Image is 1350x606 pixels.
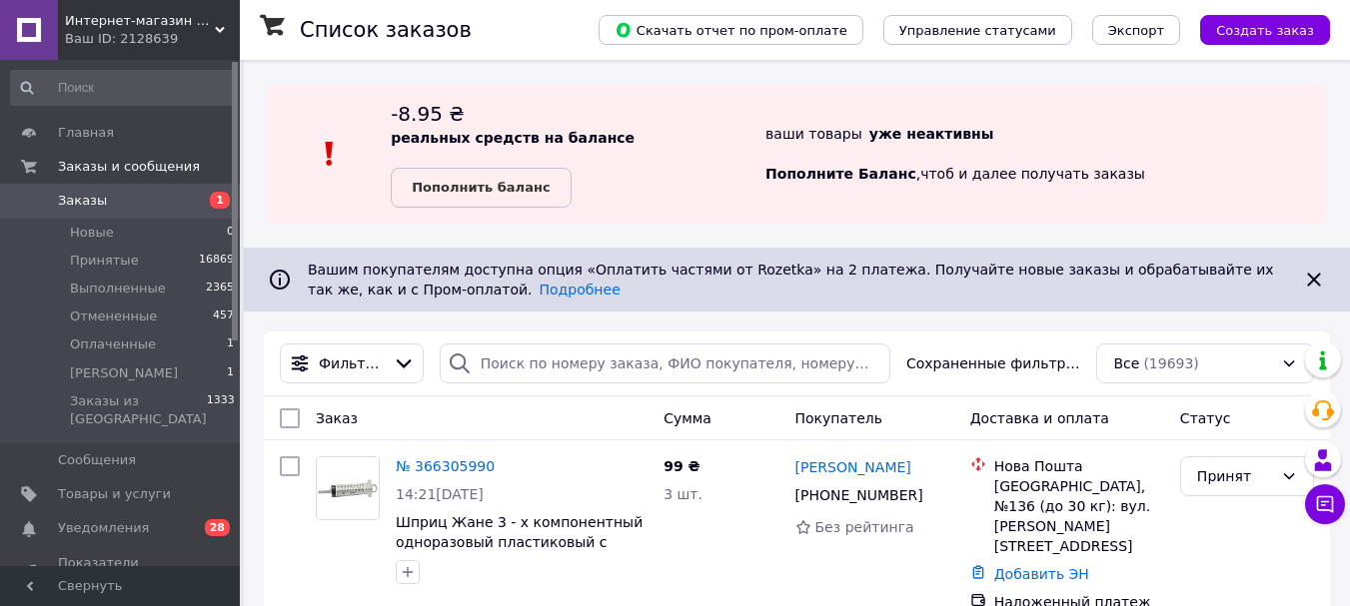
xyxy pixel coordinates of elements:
[994,566,1089,582] a: Добавить ЭН
[765,100,1326,208] div: ваши товары , чтоб и далее получать заказы
[1180,410,1231,426] span: Статус
[396,458,495,474] a: № 366305990
[199,252,234,270] span: 16869
[58,192,107,210] span: Заказы
[227,364,234,382] span: 1
[308,262,1274,298] span: Вашим покупателям доступна опция «Оплатить частями от Rozetka» на 2 платежа. Получайте новые зака...
[391,168,571,208] a: Пополнить баланс
[1200,15,1330,45] button: Создать заказ
[70,224,114,242] span: Новые
[540,282,621,298] a: Подробнее
[765,166,916,182] b: Пополните Баланс
[70,364,178,382] span: [PERSON_NAME]
[316,456,380,520] a: Фото товару
[70,280,166,298] span: Выполненные
[1216,23,1314,38] span: Создать заказ
[1197,465,1273,487] div: Принят
[599,15,863,45] button: Скачать отчет по пром-оплате
[664,486,702,502] span: 3 шт.
[319,353,385,373] span: Фильтры
[899,23,1056,38] span: Управление статусами
[227,224,234,242] span: 0
[791,481,927,509] div: [PHONE_NUMBER]
[994,456,1164,476] div: Нова Пошта
[205,519,230,536] span: 28
[58,124,114,142] span: Главная
[1108,23,1164,38] span: Экспорт
[65,12,215,30] span: Интернет-магазин ветеринарных препаратов «33 Коровы»
[58,158,200,176] span: Заказы и сообщения
[58,451,136,469] span: Сообщения
[396,486,484,502] span: 14:21[DATE]
[58,485,171,503] span: Товары и услуги
[206,280,234,298] span: 2365
[440,343,890,383] input: Поиск по номеру заказа, ФИО покупателя, номеру телефона, Email, номеру накладной
[316,410,358,426] span: Заказ
[412,180,550,195] b: Пополнить баланс
[70,252,139,270] span: Принятые
[65,30,240,48] div: Ваш ID: 2128639
[1113,353,1139,373] span: Все
[317,457,379,519] img: Фото товару
[396,514,643,590] a: Шприц Жане 3 - х компонентный одноразовый пластиковый с конусом для катетера 100 мл Украина
[10,70,236,106] input: Поиск
[58,519,149,537] span: Уведомления
[795,457,911,477] a: [PERSON_NAME]
[883,15,1072,45] button: Управление статусами
[906,353,1081,373] span: Сохраненные фильтры:
[970,410,1109,426] span: Доставка и оплата
[70,307,157,325] span: Отмененные
[227,335,234,353] span: 1
[994,476,1164,556] div: [GEOGRAPHIC_DATA], №136 (до 30 кг): вул. [PERSON_NAME][STREET_ADDRESS]
[869,126,994,142] b: уже неактивны
[391,130,635,146] b: реальных средств на балансе
[664,458,699,474] span: 99 ₴
[615,21,847,39] span: Скачать отчет по пром-оплате
[664,410,711,426] span: Сумма
[300,18,472,42] h1: Список заказов
[70,392,207,428] span: Заказы из [GEOGRAPHIC_DATA]
[391,102,465,126] span: -8.95 ₴
[795,410,883,426] span: Покупатель
[815,519,914,535] span: Без рейтинга
[1092,15,1180,45] button: Экспорт
[1180,21,1330,37] a: Создать заказ
[70,335,156,353] span: Оплаченные
[213,307,234,325] span: 457
[210,192,230,209] span: 1
[1143,355,1198,371] span: (19693)
[315,139,345,169] img: :exclamation:
[207,392,235,428] span: 1333
[1305,484,1345,524] button: Чат с покупателем
[58,554,185,590] span: Показатели работы компании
